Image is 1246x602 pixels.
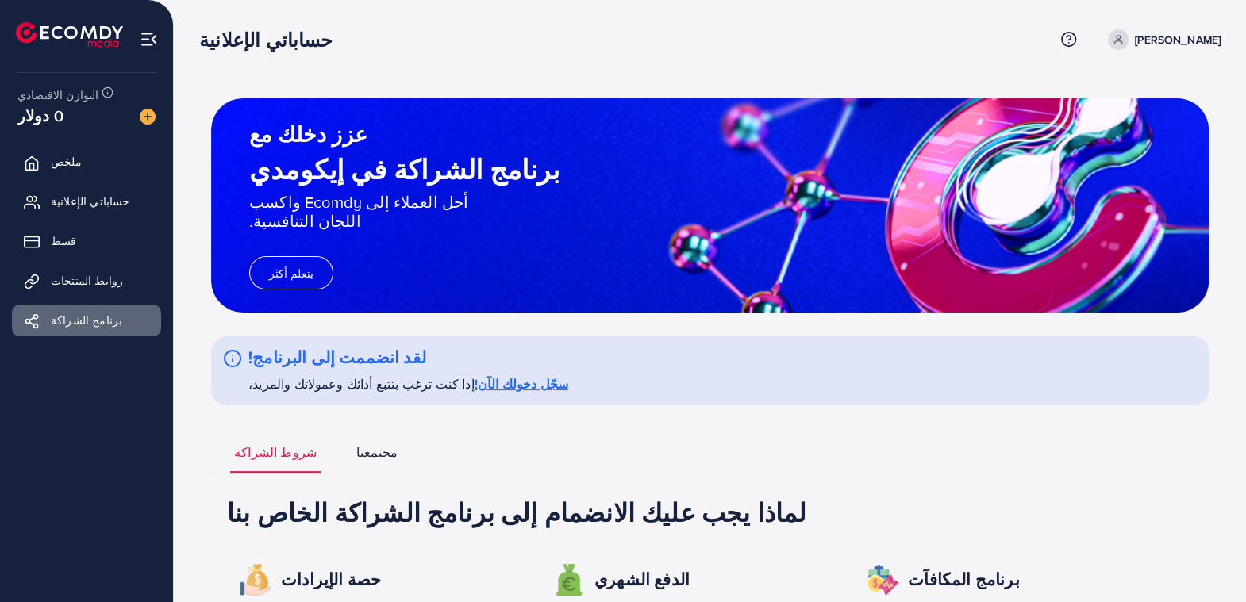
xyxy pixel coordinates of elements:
[140,30,158,48] img: قائمة طعام
[234,443,317,461] font: شروط الشراكة
[249,209,361,232] font: اللجان التنافسية.
[1135,32,1221,48] font: [PERSON_NAME]
[227,494,806,531] font: لماذا يجب عليك الانضمام إلى برنامج الشراكة الخاص بنا
[248,375,475,393] font: إذا كنت ترغب بتتبع أدائك وعمولاتك والمزيد،
[249,256,333,289] button: يتعلم أكثر
[12,146,161,178] a: ملخص
[867,564,898,596] img: حصة إيرادات الأيقونة
[249,190,468,213] font: أحل العملاء إلى Ecomdy واكسب
[12,305,161,336] a: برنامج الشراكة
[269,266,313,282] font: يتعلم أكثر
[240,564,271,596] img: حصة إيرادات الأيقونة
[51,233,76,249] font: قسط
[248,346,426,369] font: لقد انضممت إلى البرنامج!
[51,154,83,170] font: ملخص
[17,87,99,103] font: التوازن الاقتصادي
[1179,531,1234,590] iframe: محادثة
[356,443,398,461] font: مجتمعنا
[475,375,568,393] a: سجّل دخولك الآن!
[553,564,585,596] img: حصة إيرادات الأيقونة
[12,186,161,217] a: حساباتي الإعلانية
[140,109,156,125] img: صورة
[211,98,1209,313] img: مرشد
[12,265,161,297] a: روابط المنتجات
[16,22,123,47] img: الشعار
[249,118,367,149] font: عزز دخلك مع
[249,150,560,189] font: برنامج الشراكة في إيكومدي
[908,568,1019,591] font: برنامج المكافآت
[594,568,690,591] font: الدفع الشهري
[281,568,381,591] font: حصة الإيرادات
[1102,29,1221,50] a: [PERSON_NAME]
[12,225,161,257] a: قسط
[51,313,122,328] font: برنامج الشراكة
[17,104,63,127] font: 0 دولار
[51,273,123,289] font: روابط المنتجات
[51,194,130,209] font: حساباتي الإعلانية
[199,26,333,53] font: حساباتي الإعلانية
